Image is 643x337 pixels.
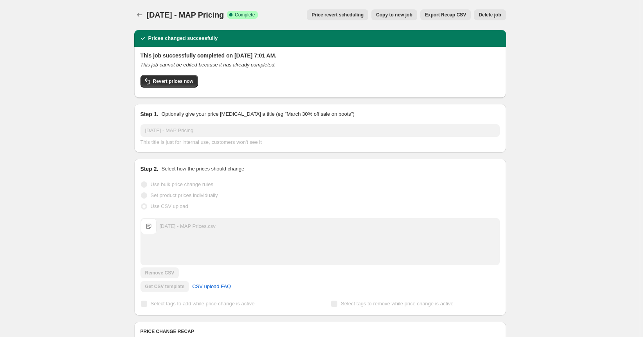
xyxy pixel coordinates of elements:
span: Use CSV upload [151,203,188,209]
h6: PRICE CHANGE RECAP [140,328,500,335]
p: Optionally give your price [MEDICAL_DATA] a title (eg "March 30% off sale on boots") [161,110,354,118]
button: Price revert scheduling [307,9,368,20]
span: CSV upload FAQ [192,283,231,290]
span: Copy to new job [376,12,412,18]
button: Delete job [474,9,506,20]
span: Price revert scheduling [312,12,364,18]
button: Price change jobs [134,9,145,20]
p: Select how the prices should change [161,165,244,173]
h2: Prices changed successfully [148,34,218,42]
span: This title is just for internal use, customers won't see it [140,139,262,145]
div: [DATE] - MAP Prices.csv [160,222,216,230]
span: Select tags to add while price change is active [151,301,255,307]
span: Set product prices individually [151,192,218,198]
span: Complete [235,12,255,18]
button: Revert prices now [140,75,198,88]
button: Copy to new job [371,9,417,20]
h2: This job successfully completed on [DATE] 7:01 AM. [140,52,500,59]
span: [DATE] - MAP Pricing [147,11,224,19]
i: This job cannot be edited because it has already completed. [140,62,276,68]
button: Export Recap CSV [420,9,471,20]
span: Revert prices now [153,78,193,84]
span: Select tags to remove while price change is active [341,301,454,307]
span: Export Recap CSV [425,12,466,18]
input: 30% off holiday sale [140,124,500,137]
span: Delete job [479,12,501,18]
a: CSV upload FAQ [187,280,236,293]
h2: Step 1. [140,110,158,118]
h2: Step 2. [140,165,158,173]
span: Use bulk price change rules [151,181,213,187]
